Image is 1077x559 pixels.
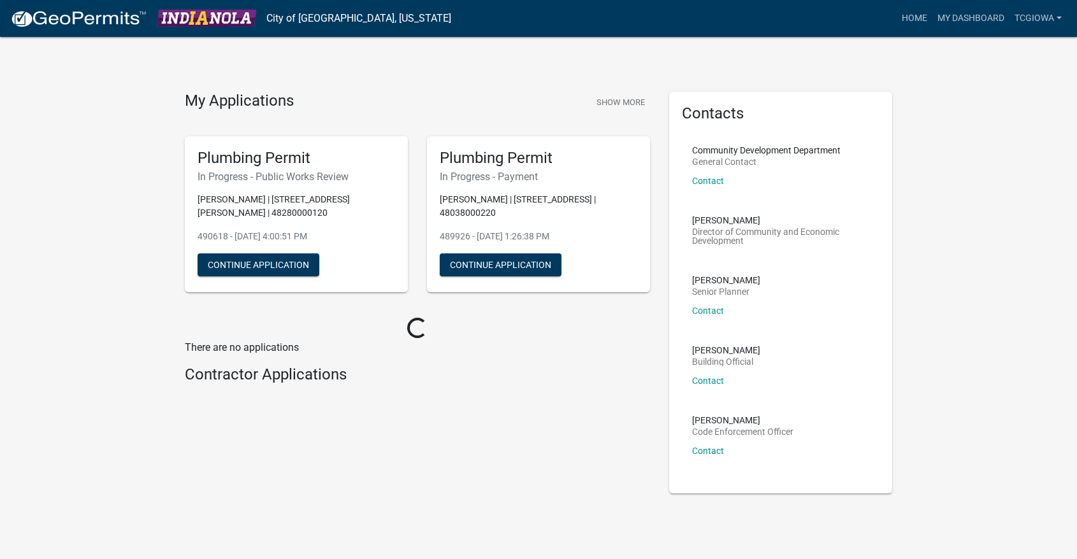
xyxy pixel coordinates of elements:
button: Show More [591,92,650,113]
h5: Contacts [682,104,879,123]
p: [PERSON_NAME] [692,276,760,285]
a: My Dashboard [932,6,1009,31]
img: City of Indianola, Iowa [157,10,256,27]
a: Contact [692,176,724,186]
p: There are no applications [185,340,650,355]
p: [PERSON_NAME] [692,216,869,225]
a: City of [GEOGRAPHIC_DATA], [US_STATE] [266,8,451,29]
h4: Contractor Applications [185,365,650,384]
a: Home [897,6,932,31]
a: Contact [692,376,724,386]
p: Senior Planner [692,287,760,296]
h5: Plumbing Permit [440,149,637,167]
p: [PERSON_NAME] [692,416,793,425]
a: TcgIowa [1009,6,1067,31]
p: Building Official [692,357,760,366]
h6: In Progress - Payment [440,171,637,183]
a: Contact [692,306,724,316]
p: [PERSON_NAME] [692,346,760,355]
a: Contact [692,446,724,456]
p: Community Development Department [692,146,841,155]
h5: Plumbing Permit [198,149,395,167]
p: [PERSON_NAME] | [STREET_ADDRESS] | 48038000220 [440,193,637,220]
p: Director of Community and Economic Development [692,227,869,245]
button: Continue Application [198,253,319,276]
button: Continue Application [440,253,561,276]
p: [PERSON_NAME] | [STREET_ADDRESS][PERSON_NAME] | 48280000120 [198,193,395,220]
wm-workflow-list-section: Contractor Applications [185,365,650,389]
h4: My Applications [185,92,294,111]
p: Code Enforcement Officer [692,427,793,436]
p: General Contact [692,157,841,166]
p: 490618 - [DATE] 4:00:51 PM [198,230,395,243]
p: 489926 - [DATE] 1:26:38 PM [440,230,637,243]
h6: In Progress - Public Works Review [198,171,395,183]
